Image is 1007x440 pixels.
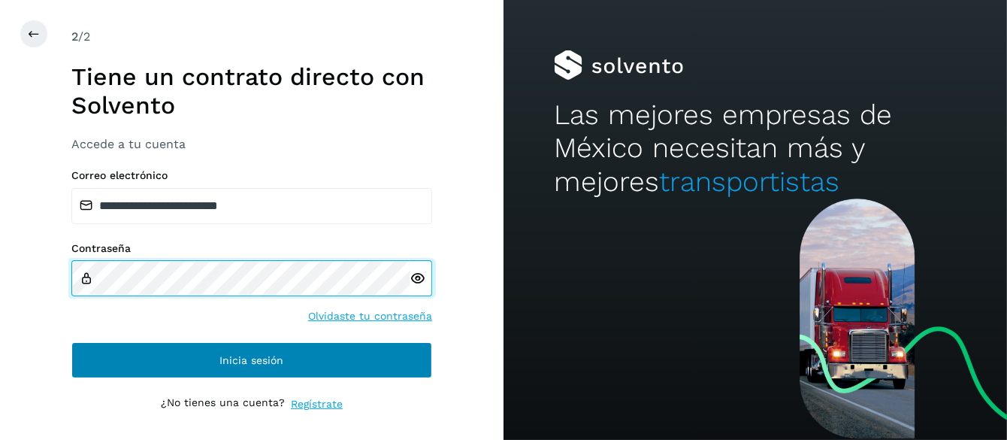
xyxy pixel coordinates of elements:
[71,169,432,182] label: Correo electrónico
[308,308,432,324] a: Olvidaste tu contraseña
[161,396,285,412] p: ¿No tienes una cuenta?
[71,342,432,378] button: Inicia sesión
[291,396,343,412] a: Regístrate
[554,99,957,199] h2: Las mejores empresas de México necesitan más y mejores
[71,62,432,120] h1: Tiene un contrato directo con Solvento
[71,137,432,151] h3: Accede a tu cuenta
[220,355,284,366] span: Inicia sesión
[659,165,839,198] span: transportistas
[71,242,432,255] label: Contraseña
